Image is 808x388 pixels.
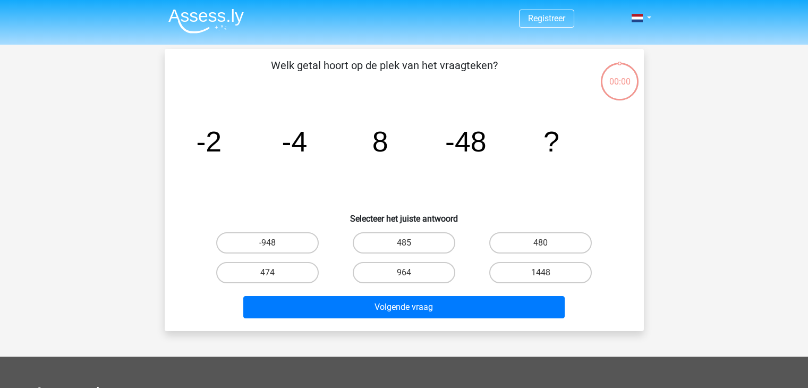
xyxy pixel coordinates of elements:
label: 1448 [489,262,592,283]
div: 00:00 [600,62,640,88]
label: -948 [216,232,319,254]
img: Assessly [168,9,244,33]
tspan: -48 [445,125,487,157]
p: Welk getal hoort op de plek van het vraagteken? [182,57,587,89]
button: Volgende vraag [243,296,565,318]
a: Registreer [528,13,565,23]
tspan: ? [543,125,559,157]
tspan: 8 [372,125,388,157]
label: 480 [489,232,592,254]
label: 964 [353,262,455,283]
h6: Selecteer het juiste antwoord [182,205,627,224]
tspan: -4 [282,125,307,157]
tspan: -2 [196,125,222,157]
label: 485 [353,232,455,254]
label: 474 [216,262,319,283]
